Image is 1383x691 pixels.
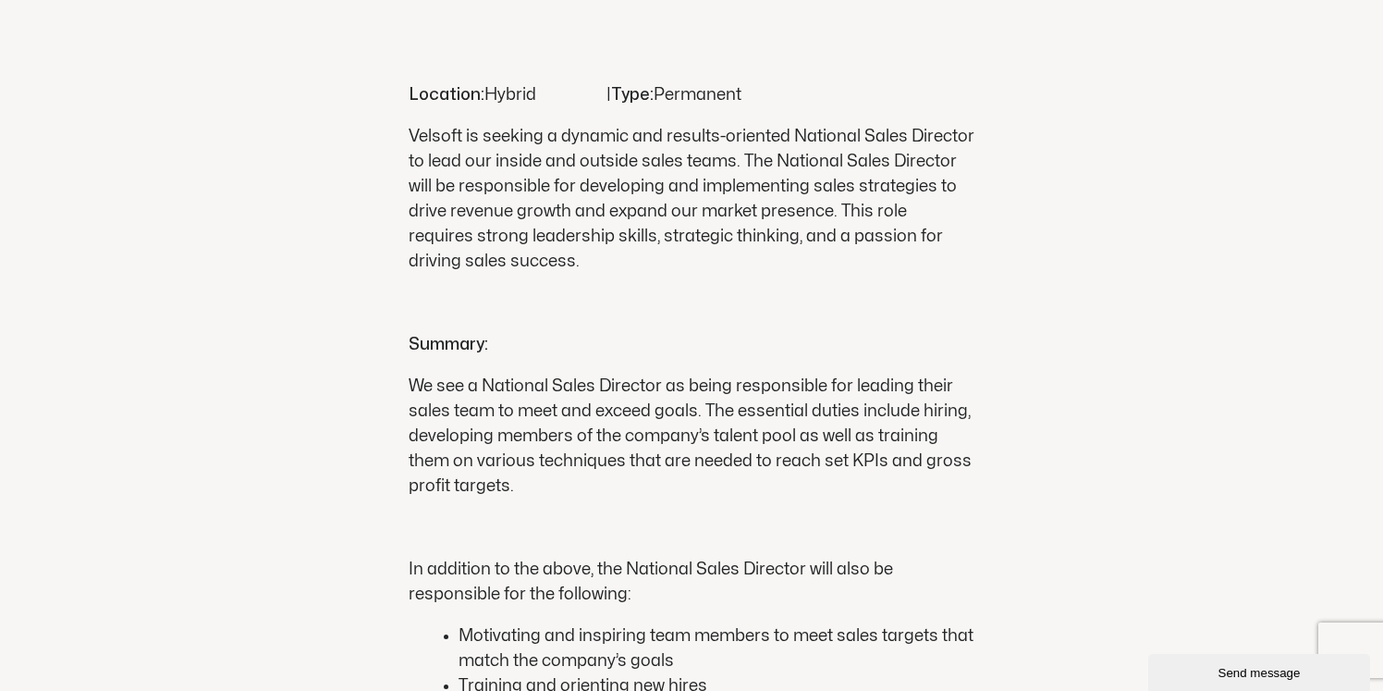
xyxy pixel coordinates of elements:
[409,337,488,352] strong: Summary:
[409,124,974,274] p: Velsoft is seeking a dynamic and results-oriented National Sales Director to lead our inside and ...
[654,87,741,103] span: Permanent
[611,87,654,103] strong: Type:
[409,82,974,107] p: Hybrid |
[459,623,974,673] li: Motivating and inspiring team members to meet sales targets that match the company’s goals
[409,87,484,103] strong: Location:
[1148,650,1374,691] iframe: chat widget
[409,557,974,607] p: In addition to the above, the National Sales Director will also be responsible for the following:
[409,374,974,499] p: We see a National Sales Director as being responsible for leading their sales team to meet and ex...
